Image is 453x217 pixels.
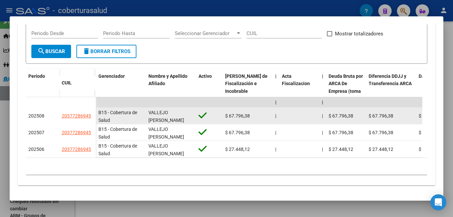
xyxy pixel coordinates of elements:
span: $ 67.796,38 [329,130,353,135]
span: | [275,99,277,105]
span: $ 27.448,12 [419,147,443,152]
span: 202507 [28,130,44,135]
span: Borrar Filtros [82,48,130,54]
span: | [275,113,276,119]
span: VALLEJO [PERSON_NAME] [148,143,184,156]
span: VALLEJO [PERSON_NAME] [148,110,184,123]
datatable-header-cell: Nombre y Apellido Afiliado [146,69,196,114]
span: Activo [198,73,212,79]
span: [PERSON_NAME] de Fiscalización e Incobrable [225,73,268,94]
span: Diferencia DDJJ y Transferencia ARCA [369,73,412,86]
span: VALLEJO [PERSON_NAME] [148,127,184,140]
mat-icon: search [37,47,45,55]
span: Acta Fiscalizacion [282,73,310,86]
span: $ 67.796,38 [369,113,393,119]
span: CUIL [62,80,72,85]
div: Open Intercom Messenger [430,194,446,210]
span: 20377286945 [62,113,91,119]
span: B15 - Cobertura de Salud [98,143,137,156]
span: Deuda Bruta por ARCA De Empresa (toma en cuenta todos los afiliados) [329,73,363,109]
span: $ 67.796,38 [225,130,250,135]
datatable-header-cell: Activo [196,69,222,114]
datatable-header-cell: Deuda Bruta por ARCA De Empresa (toma en cuenta todos los afiliados) [326,69,366,114]
span: Nombre y Apellido Afiliado [148,73,187,86]
span: $ 27.448,12 [369,147,393,152]
datatable-header-cell: | [273,69,279,114]
span: $ 67.796,38 [329,113,353,119]
span: $ 27.448,12 [329,147,353,152]
span: | [322,99,323,105]
button: Borrar Filtros [76,45,136,58]
datatable-header-cell: Acta Fiscalizacion [279,69,319,114]
mat-icon: delete [82,47,90,55]
span: 20377286945 [62,147,91,152]
span: $ 67.796,38 [419,130,443,135]
span: | [322,147,323,152]
span: DJ Total [419,73,436,79]
span: Período [28,73,45,79]
span: 202508 [28,113,44,119]
span: $ 67.796,38 [369,130,393,135]
datatable-header-cell: Diferencia DDJJ y Transferencia ARCA [366,69,416,114]
datatable-header-cell: Período [26,69,59,97]
span: $ 67.796,38 [225,113,250,119]
span: Buscar [37,48,65,54]
span: | [322,73,323,79]
span: | [322,113,323,119]
span: 20377286945 [62,130,91,135]
span: Gerenciador [98,73,125,79]
span: Mostrar totalizadores [335,30,383,38]
datatable-header-cell: Deuda Bruta Neto de Fiscalización e Incobrable [222,69,273,114]
datatable-header-cell: Gerenciador [96,69,146,114]
span: 202506 [28,147,44,152]
span: $ 27.448,12 [225,147,250,152]
span: B15 - Cobertura de Salud [98,110,137,123]
datatable-header-cell: | [319,69,326,114]
span: | [275,147,276,152]
span: | [275,73,277,79]
span: | [275,130,276,135]
span: | [322,130,323,135]
button: Buscar [31,45,71,58]
span: $ 67.796,38 [419,113,443,119]
datatable-header-cell: CUIL [59,76,96,90]
span: B15 - Cobertura de Salud [98,127,137,140]
span: Seleccionar Gerenciador [175,30,236,36]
